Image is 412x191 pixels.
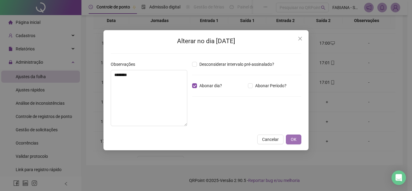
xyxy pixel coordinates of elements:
[111,36,301,46] h2: Alterar no dia [DATE]
[111,61,139,68] label: Observações
[391,170,406,185] div: Open Intercom Messenger
[262,136,279,143] span: Cancelar
[257,135,284,144] button: Cancelar
[298,36,303,41] span: close
[197,82,224,89] span: Abonar dia?
[253,82,289,89] span: Abonar Período?
[295,34,305,43] button: Close
[197,61,277,68] span: Desconsiderar intervalo pré-assinalado?
[286,135,301,144] button: OK
[291,136,296,143] span: OK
